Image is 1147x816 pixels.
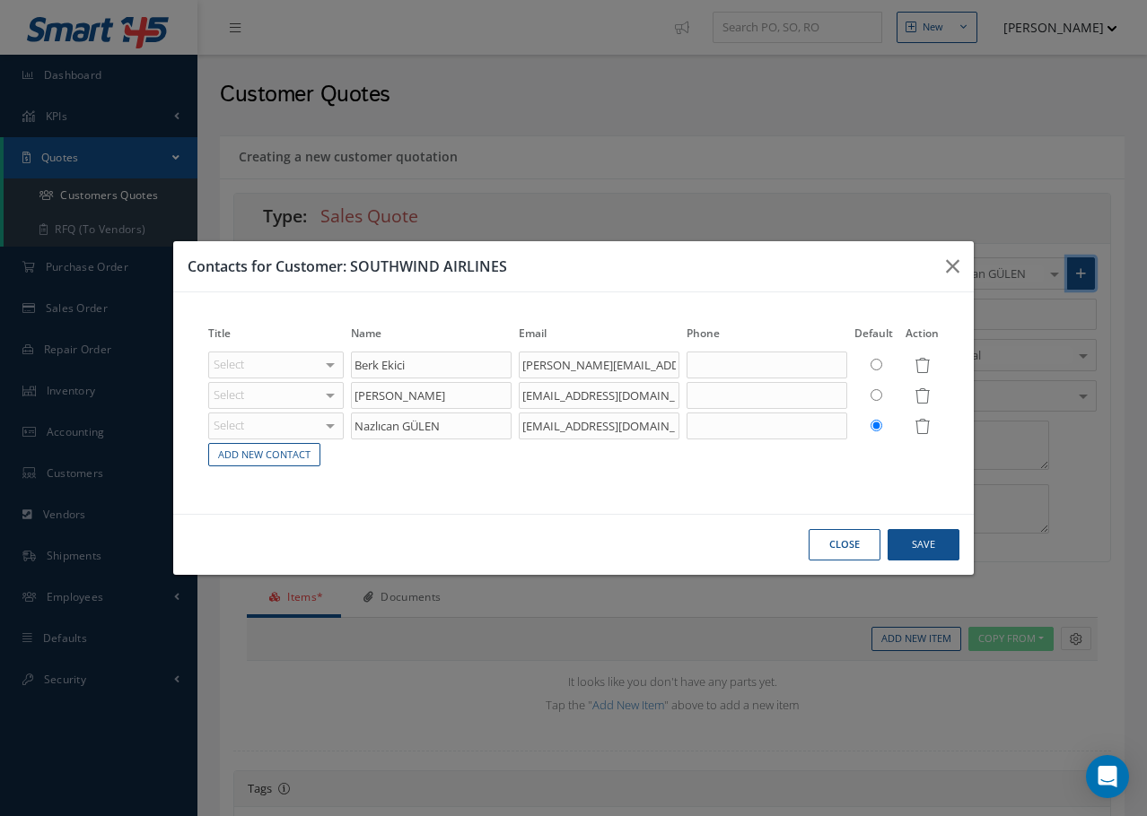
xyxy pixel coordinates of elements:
a: Add New Contact [208,443,320,467]
span: Select [209,417,244,434]
th: Default [851,324,902,349]
th: Title [205,324,347,349]
a: Remove Item [915,421,930,436]
h3: Contacts for Customer: SOUTHWIND AIRLINES [188,256,932,277]
a: Remove Item [915,390,930,405]
th: Phone [683,324,851,349]
a: Remove Item [915,360,930,375]
th: Name [347,324,515,349]
span: Select [209,356,244,373]
button: Save [888,529,959,560]
span: Select [209,386,244,404]
div: Open Intercom Messenger [1086,755,1129,798]
button: Close [809,529,880,560]
th: Action [902,324,942,349]
th: Email [515,324,683,349]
